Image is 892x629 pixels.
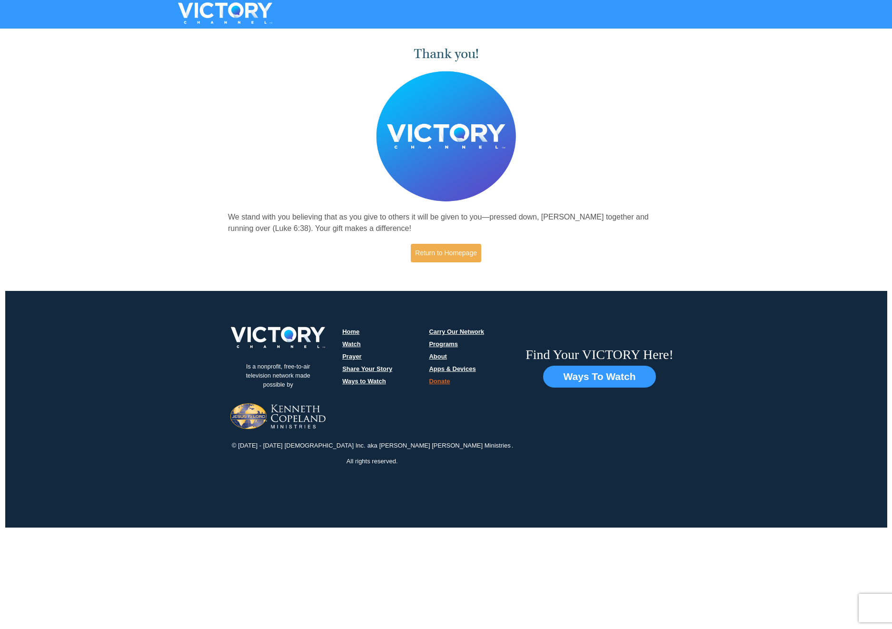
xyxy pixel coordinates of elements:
[342,378,386,385] a: Ways to Watch
[429,378,450,385] a: Donate
[429,353,447,360] a: About
[429,340,458,348] a: Programs
[429,328,484,335] a: Carry Our Network
[342,340,361,348] a: Watch
[543,366,655,388] button: Ways To Watch
[525,347,674,363] h6: Find Your VICTORY Here!
[218,434,525,480] div: .
[429,365,476,372] a: Apps & Devices
[228,211,664,234] p: We stand with you believing that as you give to others it will be given to you—pressed down, [PER...
[284,441,367,450] p: [DEMOGRAPHIC_DATA] Inc.
[376,71,516,202] img: Believer's Voice of Victory Network
[367,441,378,450] p: aka
[342,365,392,372] a: Share Your Story
[228,46,664,62] h1: Thank you!
[342,328,359,335] a: Home
[166,2,285,24] img: VICTORYTHON - VICTORY Channel
[230,355,326,397] p: Is a nonprofit, free-to-air television network made possible by
[342,353,361,360] a: Prayer
[378,441,512,450] p: [PERSON_NAME] [PERSON_NAME] Ministries
[231,441,284,450] p: © [DATE] - [DATE]
[230,403,326,429] img: Jesus-is-Lord-logo.png
[346,457,399,466] p: All rights reserved.
[411,244,481,262] a: Return to Homepage
[218,327,337,348] img: victory-logo.png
